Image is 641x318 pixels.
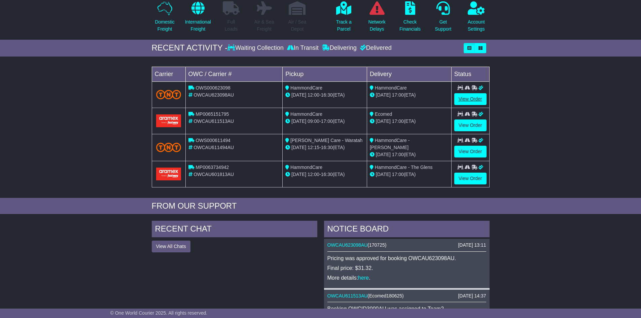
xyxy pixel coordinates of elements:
[370,138,409,150] span: HammondCare - [PERSON_NAME]
[223,19,240,33] p: Full Loads
[152,201,490,211] div: FROM OUR SUPPORT
[370,118,449,125] div: (ETA)
[392,118,404,124] span: 17:00
[376,92,391,98] span: [DATE]
[369,293,402,298] span: Ecomed180625
[193,172,234,177] span: OWCAU601813AU
[368,19,385,33] p: Network Delays
[290,111,322,117] span: HammondCare
[327,293,368,298] a: OWCAU611513AU
[195,138,230,143] span: OWS000611494
[291,172,306,177] span: [DATE]
[152,43,228,53] div: RECENT ACTIVITY -
[451,67,489,81] td: Status
[358,275,369,281] a: here
[399,19,421,33] p: Check Financials
[285,118,364,125] div: - (ETA)
[285,144,364,151] div: - (ETA)
[370,92,449,99] div: (ETA)
[358,44,392,52] div: Delivered
[454,146,487,157] a: View Order
[392,92,404,98] span: 17:00
[291,145,306,150] span: [DATE]
[321,172,333,177] span: 16:30
[154,1,175,36] a: DomesticFreight
[290,85,322,91] span: HammondCare
[156,90,181,99] img: TNT_Domestic.png
[458,293,486,299] div: [DATE] 14:37
[375,111,392,117] span: Ecomed
[321,145,333,150] span: 16:30
[370,171,449,178] div: (ETA)
[193,145,234,150] span: OWCAU611494AU
[110,310,208,316] span: © One World Courier 2025. All rights reserved.
[336,1,352,36] a: Track aParcel
[454,173,487,184] a: View Order
[290,138,362,143] span: [PERSON_NAME] Care - Waratah
[370,151,449,158] div: (ETA)
[434,1,452,36] a: GetSupport
[467,1,485,36] a: AccountSettings
[195,85,230,91] span: OWS000623098
[375,85,407,91] span: HammondCare
[367,67,451,81] td: Delivery
[375,165,433,170] span: HammondCare - The Glens
[288,19,307,33] p: Air / Sea Depot
[254,19,274,33] p: Air & Sea Freight
[369,242,385,248] span: 170725
[435,19,451,33] p: Get Support
[327,275,486,281] p: More details: .
[454,93,487,105] a: View Order
[320,44,358,52] div: Delivering
[368,1,386,36] a: NetworkDelays
[392,172,404,177] span: 17:00
[227,44,285,52] div: Waiting Collection
[285,92,364,99] div: - (ETA)
[285,171,364,178] div: - (ETA)
[376,118,391,124] span: [DATE]
[285,44,320,52] div: In Transit
[195,165,229,170] span: MP0063734942
[321,118,333,124] span: 17:00
[283,67,367,81] td: Pickup
[193,118,234,124] span: OWCAU611513AU
[152,241,190,252] button: View All Chats
[327,265,486,271] p: Final price: $31.32.
[458,242,486,248] div: [DATE] 13:11
[195,111,229,117] span: MP0065151795
[327,242,486,248] div: ( )
[308,118,319,124] span: 09:00
[308,145,319,150] span: 12:15
[321,92,333,98] span: 16:30
[308,92,319,98] span: 12:00
[152,221,317,239] div: RECENT CHAT
[291,118,306,124] span: [DATE]
[308,172,319,177] span: 12:00
[156,168,181,180] img: Aramex.png
[376,172,391,177] span: [DATE]
[468,19,485,33] p: Account Settings
[327,255,486,261] p: Pricing was approved for booking OWCAU623098AU.
[327,306,486,312] p: Booking OWCID3000AU was assigned to Team2.
[327,242,368,248] a: OWCAU623098AU
[185,19,211,33] p: International Freight
[454,119,487,131] a: View Order
[324,221,490,239] div: NOTICE BOARD
[156,114,181,127] img: Aramex.png
[399,1,421,36] a: CheckFinancials
[290,165,322,170] span: HammondCare
[185,1,211,36] a: InternationalFreight
[336,19,352,33] p: Track a Parcel
[155,19,174,33] p: Domestic Freight
[152,67,185,81] td: Carrier
[327,293,486,299] div: ( )
[392,152,404,157] span: 17:00
[156,143,181,152] img: TNT_Domestic.png
[291,92,306,98] span: [DATE]
[376,152,391,157] span: [DATE]
[185,67,283,81] td: OWC / Carrier #
[193,92,234,98] span: OWCAU623098AU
